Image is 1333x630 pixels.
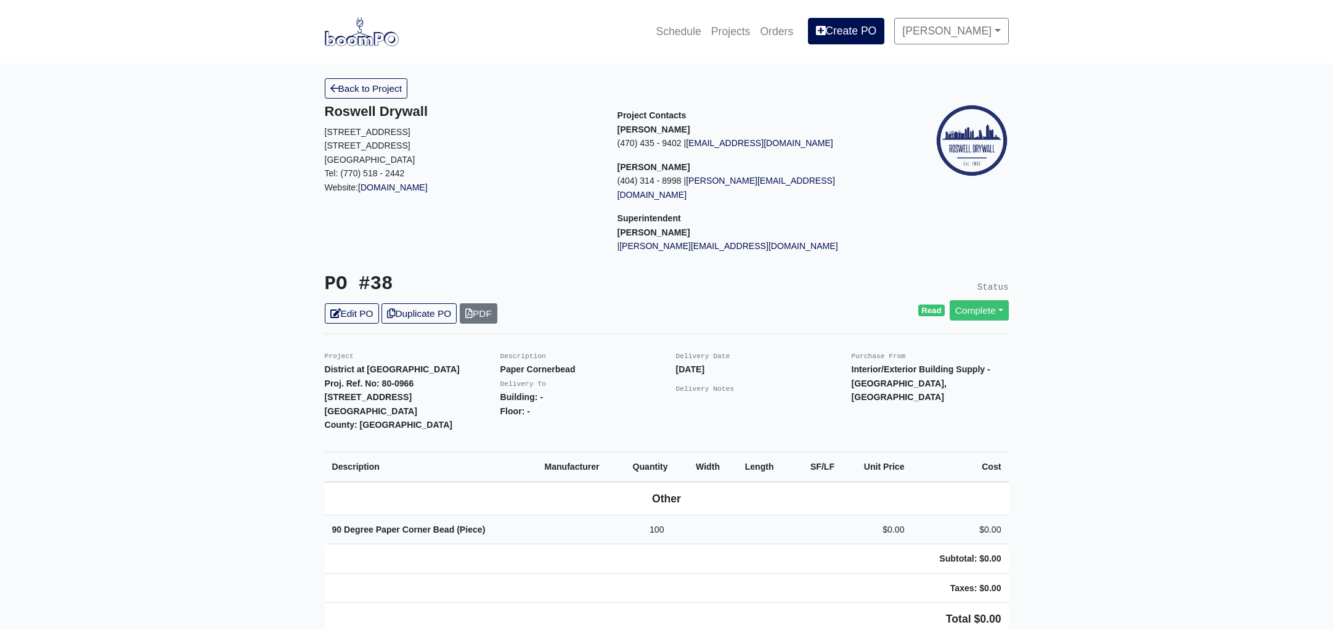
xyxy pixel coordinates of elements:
small: Description [500,353,546,360]
a: [PERSON_NAME] [894,18,1008,44]
th: Length [738,452,793,481]
small: Delivery To [500,380,546,388]
small: Project [325,353,354,360]
strong: [PERSON_NAME] [618,162,690,172]
strong: [STREET_ADDRESS] [325,392,412,402]
p: [STREET_ADDRESS] [325,125,599,139]
th: Manufacturer [537,452,625,481]
div: Website: [325,104,599,194]
a: [EMAIL_ADDRESS][DOMAIN_NAME] [686,138,833,148]
th: Width [688,452,738,481]
strong: Floor: - [500,406,530,416]
strong: [PERSON_NAME] [618,227,690,237]
th: Cost [912,452,1009,481]
p: [GEOGRAPHIC_DATA] [325,153,599,167]
th: Description [325,452,537,481]
strong: [DATE] [676,364,705,374]
strong: District at [GEOGRAPHIC_DATA] [325,364,460,374]
td: 100 [626,515,689,544]
small: Purchase From [852,353,906,360]
td: Taxes: $0.00 [912,573,1009,603]
a: [PERSON_NAME][EMAIL_ADDRESS][DOMAIN_NAME] [618,176,835,200]
a: Orders [755,18,798,45]
p: (470) 435 - 9402 | [618,136,892,150]
h3: PO #38 [325,273,658,296]
a: Edit PO [325,303,379,324]
td: $0.00 [912,515,1009,544]
p: Tel: (770) 518 - 2442 [325,166,599,181]
a: PDF [460,303,497,324]
b: Other [652,493,681,505]
span: Read [918,305,945,317]
small: Delivery Notes [676,385,735,393]
small: Status [977,282,1009,292]
p: | [618,239,892,253]
img: boomPO [325,17,399,46]
th: SF/LF [793,452,842,481]
a: Complete [950,300,1009,321]
p: (404) 314 - 8998 | [618,174,892,202]
a: [PERSON_NAME][EMAIL_ADDRESS][DOMAIN_NAME] [619,241,838,251]
td: $0.00 [842,515,911,544]
a: Create PO [808,18,884,44]
strong: County: [GEOGRAPHIC_DATA] [325,420,453,430]
span: Superintendent [618,213,681,223]
a: Schedule [651,18,706,45]
td: Subtotal: $0.00 [912,544,1009,574]
th: Quantity [626,452,689,481]
strong: [GEOGRAPHIC_DATA] [325,406,417,416]
span: Project Contacts [618,110,687,120]
a: Duplicate PO [381,303,457,324]
strong: [PERSON_NAME] [618,125,690,134]
a: Projects [706,18,756,45]
strong: Paper Cornerbead [500,364,576,374]
a: [DOMAIN_NAME] [358,182,428,192]
p: Interior/Exterior Building Supply - [GEOGRAPHIC_DATA], [GEOGRAPHIC_DATA] [852,362,1009,404]
strong: 90 Degree Paper Corner Bead (Piece) [332,525,486,534]
h5: Roswell Drywall [325,104,599,120]
strong: Building: - [500,392,544,402]
a: Back to Project [325,78,408,99]
p: [STREET_ADDRESS] [325,139,599,153]
th: Unit Price [842,452,911,481]
small: Delivery Date [676,353,730,360]
strong: Proj. Ref. No: 80-0966 [325,378,414,388]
